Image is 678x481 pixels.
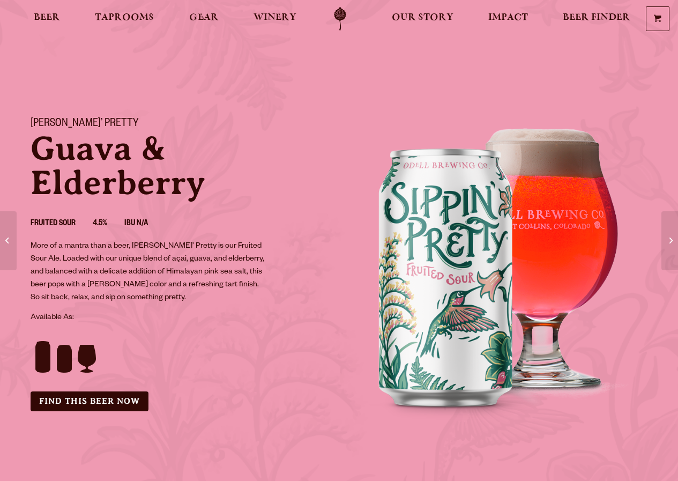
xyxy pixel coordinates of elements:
[31,312,326,324] p: Available As:
[31,217,93,231] li: Fruited Sour
[93,217,124,231] li: 4.5%
[385,7,460,31] a: Our Story
[247,7,303,31] a: Winery
[124,217,165,231] li: IBU N/A
[31,391,148,411] a: Find this Beer Now
[392,13,453,22] span: Our Story
[481,7,535,31] a: Impact
[563,13,630,22] span: Beer Finder
[95,13,154,22] span: Taprooms
[31,240,267,305] p: More of a mantra than a beer, [PERSON_NAME]’ Pretty is our Fruited Sour Ale. Loaded with our uniq...
[34,13,60,22] span: Beer
[320,7,360,31] a: Odell Home
[27,7,67,31] a: Beer
[339,105,661,426] img: This is the hero foreground aria label
[182,7,226,31] a: Gear
[88,7,161,31] a: Taprooms
[254,13,296,22] span: Winery
[31,131,326,200] p: Guava & Elderberry
[31,117,326,131] h1: [PERSON_NAME]’ Pretty
[189,13,219,22] span: Gear
[556,7,637,31] a: Beer Finder
[488,13,528,22] span: Impact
